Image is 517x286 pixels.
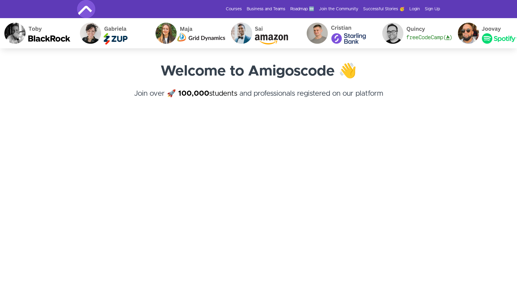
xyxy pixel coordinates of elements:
strong: 100,000 [178,90,209,97]
strong: Welcome to Amigoscode 👋 [161,64,357,79]
a: Business and Teams [247,6,285,12]
a: Login [409,6,420,12]
a: Successful Stories 🥳 [363,6,405,12]
a: Roadmap 🆕 [290,6,314,12]
h4: Join over 🚀 and professionals registered on our platform [77,88,440,110]
img: Maja [151,18,227,48]
a: 100,000students [178,90,237,97]
img: Sai [227,18,302,48]
img: Cristian [302,18,378,48]
a: Sign Up [425,6,440,12]
img: Quincy [378,18,454,48]
img: Gabriela [76,18,151,48]
a: Join the Community [319,6,358,12]
a: Courses [226,6,242,12]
